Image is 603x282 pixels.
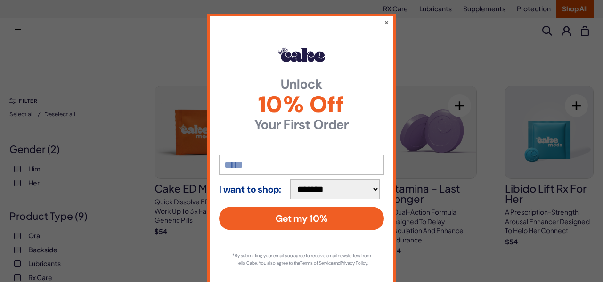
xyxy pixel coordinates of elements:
[219,207,384,230] button: Get my 10%
[219,184,281,194] strong: I want to shop:
[219,118,384,131] strong: Your First Order
[384,17,389,27] button: ×
[341,260,367,266] a: Privacy Policy
[219,93,384,116] span: 10% Off
[300,260,333,266] a: Terms of Service
[219,78,384,91] strong: Unlock
[278,47,325,62] img: Hello Cake
[228,252,375,267] p: *By submitting your email you agree to receive email newsletters from Hello Cake. You also agree ...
